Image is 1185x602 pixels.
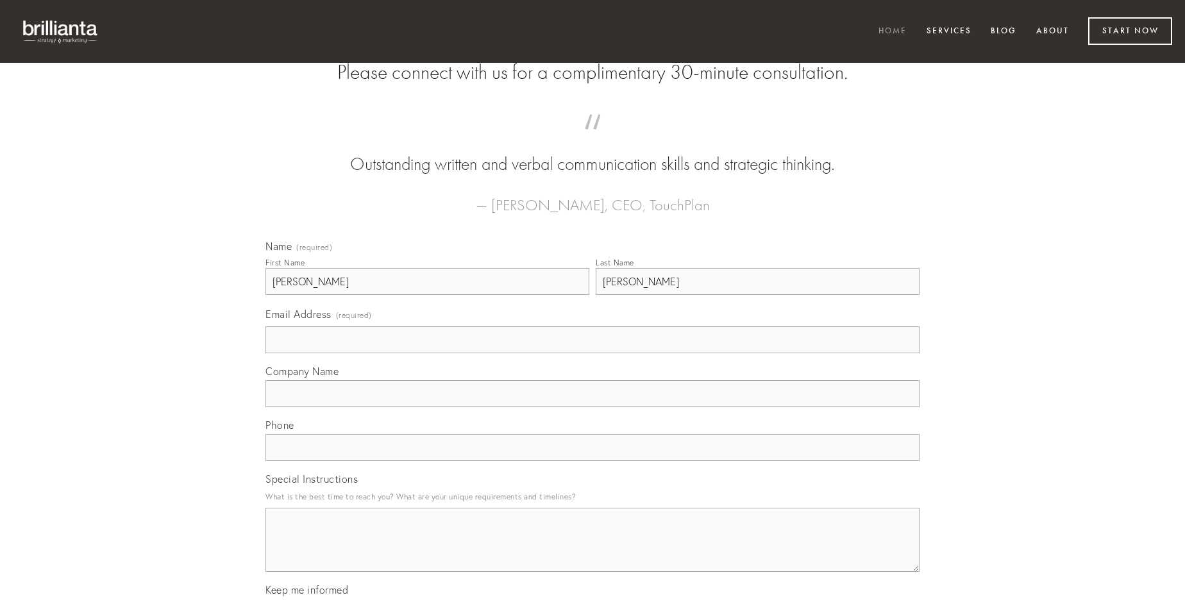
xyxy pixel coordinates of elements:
[265,488,920,505] p: What is the best time to reach you? What are your unique requirements and timelines?
[265,583,348,596] span: Keep me informed
[286,127,899,177] blockquote: Outstanding written and verbal communication skills and strategic thinking.
[918,21,980,42] a: Services
[265,365,339,378] span: Company Name
[265,472,358,485] span: Special Instructions
[870,21,915,42] a: Home
[336,306,372,324] span: (required)
[265,240,292,253] span: Name
[1088,17,1172,45] a: Start Now
[286,177,899,218] figcaption: — [PERSON_NAME], CEO, TouchPlan
[265,419,294,431] span: Phone
[982,21,1025,42] a: Blog
[296,244,332,251] span: (required)
[265,60,920,85] h2: Please connect with us for a complimentary 30-minute consultation.
[265,258,305,267] div: First Name
[265,308,332,321] span: Email Address
[286,127,899,152] span: “
[13,13,109,50] img: brillianta - research, strategy, marketing
[596,258,634,267] div: Last Name
[1028,21,1077,42] a: About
